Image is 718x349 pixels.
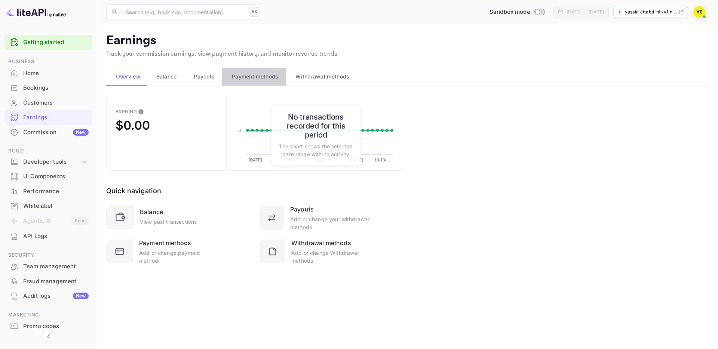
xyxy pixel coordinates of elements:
div: Audit logsNew [4,289,92,303]
span: Overview [116,72,141,81]
span: Withdrawal methods [295,72,349,81]
div: Earning [116,109,137,114]
img: yassir ettabti [693,6,705,18]
div: Performance [23,187,89,196]
div: Bookings [23,84,89,92]
a: Whitelabel [4,199,92,213]
div: Add or change your withdrawal methods [290,215,369,231]
div: Earnings [4,110,92,125]
div: [DATE] — [DATE] [567,9,604,15]
div: Developer tools [23,158,81,166]
div: Team management [23,262,89,271]
span: Payouts [194,72,215,81]
input: Search (e.g. bookings, documentation) [121,4,246,19]
a: Team management [4,259,92,273]
div: Developer tools [4,155,92,169]
img: LiteAPI logo [6,6,66,18]
button: This is the amount of confirmed commission that will be paid to you on the next scheduled deposit [135,106,147,118]
button: EarningThis is the amount of confirmed commission that will be paid to you on the next scheduled ... [106,95,227,171]
h6: No transactions recorded for this period [279,112,353,139]
div: Balance [140,207,163,216]
div: Fraud management [23,277,89,286]
div: Whitelabel [23,202,89,210]
div: Quick navigation [106,186,161,196]
div: UI Components [23,172,89,181]
div: Payouts [290,205,314,214]
a: Promo codes [4,319,92,333]
div: Payment methods [139,238,191,247]
text: 0 [238,128,240,133]
div: Customers [23,99,89,107]
div: Whitelabel [4,199,92,213]
p: The chart shows the selected date range with no activity [279,142,353,158]
div: Fraud management [4,274,92,289]
a: Audit logsNew [4,289,92,303]
div: Earnings [23,113,89,122]
div: View past transactions [140,218,197,226]
div: Getting started [4,35,92,50]
span: Payment methods [232,72,279,81]
div: Promo codes [23,322,89,331]
div: API Logs [4,229,92,244]
text: [DATE] [350,158,363,162]
a: Getting started [23,38,89,47]
div: Commission [23,128,89,137]
div: CommissionNew [4,125,92,140]
button: Collapse navigation [42,330,55,343]
div: Performance [4,184,92,199]
div: Add or change Withdrawal methods [291,249,369,265]
p: Track your commission earnings, view payment history, and monitor revenue trends. [106,50,709,59]
div: Home [4,66,92,81]
div: New [73,129,89,136]
div: Team management [4,259,92,274]
a: Customers [4,96,92,109]
text: 10/13/… [375,158,391,162]
span: Build [4,147,92,155]
span: Business [4,58,92,66]
div: API Logs [23,232,89,241]
div: scrollable auto tabs example [106,68,709,86]
text: [DATE] [249,158,262,162]
a: Bookings [4,81,92,95]
div: Withdrawal methods [291,238,351,247]
div: Switch to Production mode [487,8,547,16]
span: Balance [156,72,177,81]
a: UI Components [4,169,92,183]
span: Marketing [4,311,92,319]
a: Home [4,66,92,80]
div: ⌘K [249,7,260,17]
p: yassir-ettabti-nfxv1.n... [625,9,677,15]
div: New [73,293,89,299]
a: Fraud management [4,274,92,288]
div: Home [23,69,89,78]
div: UI Components [4,169,92,184]
a: Earnings [4,110,92,124]
div: Promo codes [4,319,92,334]
p: Earnings [106,33,709,48]
span: Security [4,251,92,259]
span: Sandbox mode [490,8,530,16]
div: Audit logs [23,292,89,300]
a: API Logs [4,229,92,243]
a: CommissionNew [4,125,92,139]
div: $0.00 [116,118,150,133]
div: Add or change payment method [139,249,216,265]
a: Performance [4,184,92,198]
